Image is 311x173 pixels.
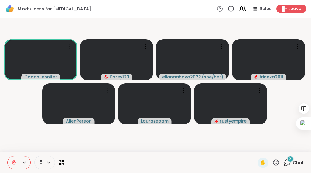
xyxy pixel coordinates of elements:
[289,156,292,161] span: 3
[66,118,92,124] span: AlienPerson
[162,74,201,80] span: elianaahava2022
[214,119,219,123] span: audio-muted
[141,118,169,124] span: Laurazepam
[220,118,247,124] span: rustyempire
[5,4,15,14] img: ShareWell Logomark
[110,74,129,80] span: Karey123
[260,6,272,12] span: Rules
[24,74,57,80] span: CoachJennifer
[293,160,304,166] span: Chat
[202,74,223,80] span: ( she/her )
[254,75,258,79] span: audio-muted
[18,6,91,12] span: Mindfulness for [MEDICAL_DATA]
[260,159,266,166] span: ✋
[104,75,108,79] span: audio-muted
[259,74,283,80] span: trineka2011
[289,6,301,12] span: Leave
